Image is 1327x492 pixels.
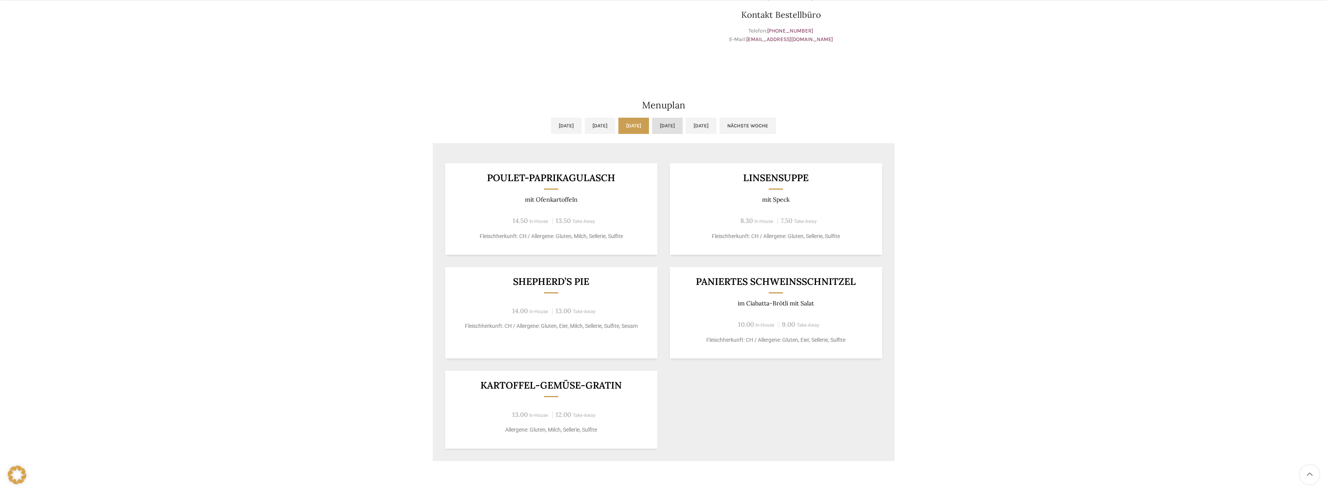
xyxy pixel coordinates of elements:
[618,118,649,134] a: [DATE]
[556,410,571,419] span: 12.00
[573,309,596,314] span: Take-Away
[686,118,716,134] a: [DATE]
[668,27,895,44] p: Telefon: E-Mail:
[781,216,792,225] span: 7.50
[529,413,548,418] span: In-House
[740,216,753,225] span: 8.30
[652,118,683,134] a: [DATE]
[454,232,648,240] p: Fleischherkunft: CH / Allergene: Gluten, Milch, Sellerie, Sulfite
[454,196,648,203] p: mit Ofenkartoffeln
[782,320,795,329] span: 9.00
[529,309,548,314] span: In-House
[767,27,813,34] a: [PHONE_NUMBER]
[1300,465,1319,484] a: Scroll to top button
[551,118,582,134] a: [DATE]
[679,277,873,286] h3: Paniertes Schweinsschnitzel
[756,322,775,328] span: In-House
[679,196,873,203] p: mit Speck
[556,307,571,315] span: 13.00
[454,277,648,286] h3: Shepherd’s Pie
[679,173,873,183] h3: Linsensuppe
[454,426,648,434] p: Allergene: Gluten, Milch, Sellerie, Sulfite
[556,216,571,225] span: 13.50
[454,173,648,183] h3: POULET-PAPRIKAGULASCH
[573,413,596,418] span: Take-Away
[679,300,873,307] p: im Ciabatta-Brötli mit Salat
[512,307,528,315] span: 14.00
[746,36,833,43] a: [EMAIL_ADDRESS][DOMAIN_NAME]
[797,322,819,328] span: Take-Away
[668,10,895,19] h3: Kontakt Bestellbüro
[454,322,648,330] p: Fleischherkunft: CH / Allergene: Gluten, Eier, Milch, Sellerie, Sulfite, Sesam
[433,101,895,110] h2: Menuplan
[529,219,548,224] span: In-House
[513,216,528,225] span: 14.50
[754,219,773,224] span: In-House
[738,320,754,329] span: 10.00
[454,381,648,390] h3: Kartoffel-Gemüse-Gratin
[512,410,528,419] span: 13.00
[572,219,595,224] span: Take-Away
[679,336,873,344] p: Fleischherkunft: CH / Allergene: Gluten, Eier, Sellerie, Sulfite
[794,219,817,224] span: Take-Away
[585,118,615,134] a: [DATE]
[679,232,873,240] p: Fleischherkunft: CH / Allergene: Gluten, Sellerie, Sulfite
[719,118,776,134] a: Nächste Woche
